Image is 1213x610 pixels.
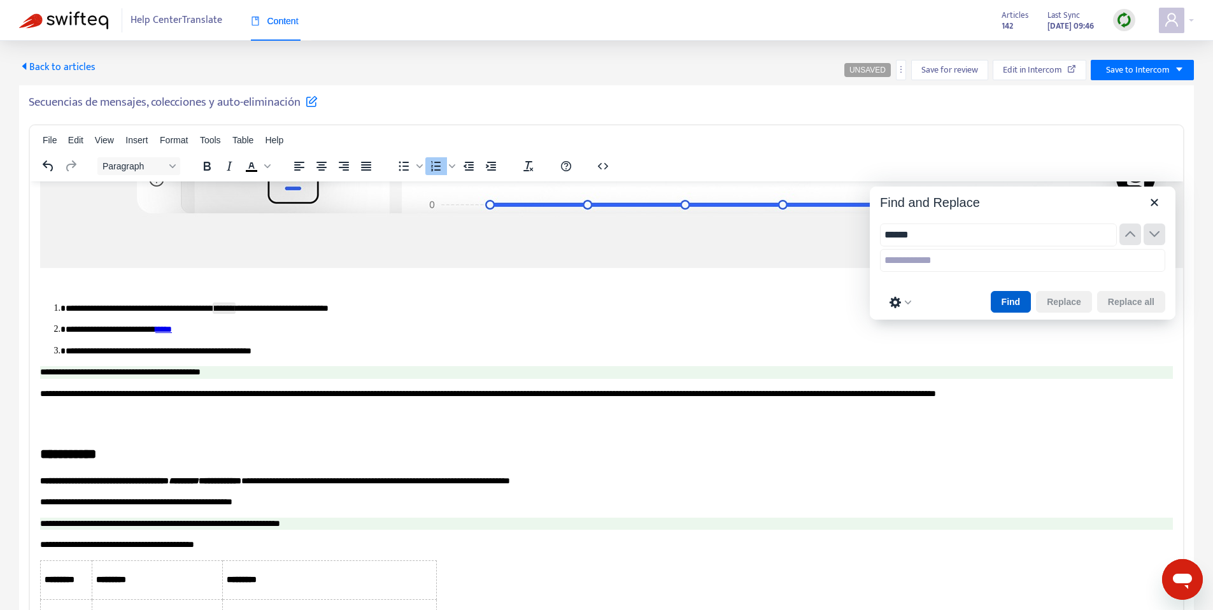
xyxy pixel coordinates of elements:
span: File [43,135,57,145]
div: Bullet list [393,157,425,175]
div: Numbered list [425,157,457,175]
button: Close [1144,192,1165,213]
button: Decrease indent [458,157,479,175]
span: Articles [1002,8,1028,22]
span: Edit in Intercom [1003,63,1062,77]
button: Save for review [911,60,988,80]
button: Find [991,291,1032,313]
span: Help Center Translate [131,8,222,32]
span: caret-left [19,61,29,71]
iframe: Button to launch messaging window [1162,559,1203,600]
span: Format [160,135,188,145]
span: Tools [200,135,221,145]
span: Content [251,16,299,26]
span: View [95,135,114,145]
strong: [DATE] 09:46 [1047,19,1094,33]
span: caret-down [1175,65,1184,74]
button: Replace [1036,291,1092,313]
button: Previous [1119,223,1141,245]
img: Swifteq [19,11,108,29]
strong: 142 [1002,19,1013,33]
button: Bold [196,157,218,175]
span: book [251,17,260,25]
button: Save to Intercomcaret-down [1091,60,1194,80]
span: Paragraph [103,161,165,171]
span: Save for review [921,63,978,77]
button: Next [1144,223,1165,245]
button: Edit in Intercom [993,60,1086,80]
span: more [897,65,905,74]
button: Preferences [885,294,916,311]
span: user [1164,12,1179,27]
button: Italic [218,157,240,175]
span: Insert [125,135,148,145]
h5: Secuencias de mensajes, colecciones y auto-eliminación [29,95,318,110]
button: Justify [355,157,377,175]
button: Clear formatting [518,157,539,175]
button: Align right [333,157,355,175]
button: Increase indent [480,157,502,175]
button: Align left [288,157,310,175]
span: Save to Intercom [1106,63,1170,77]
span: Edit [68,135,83,145]
span: Help [265,135,283,145]
button: Redo [60,157,82,175]
img: sync.dc5367851b00ba804db3.png [1116,12,1132,28]
span: Last Sync [1047,8,1080,22]
button: Replace all [1097,291,1165,313]
button: Undo [38,157,59,175]
span: UNSAVED [849,66,886,74]
button: Align center [311,157,332,175]
button: Help [555,157,577,175]
button: Block Paragraph [97,157,180,175]
span: Table [232,135,253,145]
div: Text color Black [241,157,273,175]
span: Back to articles [19,59,96,76]
button: more [896,60,906,80]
